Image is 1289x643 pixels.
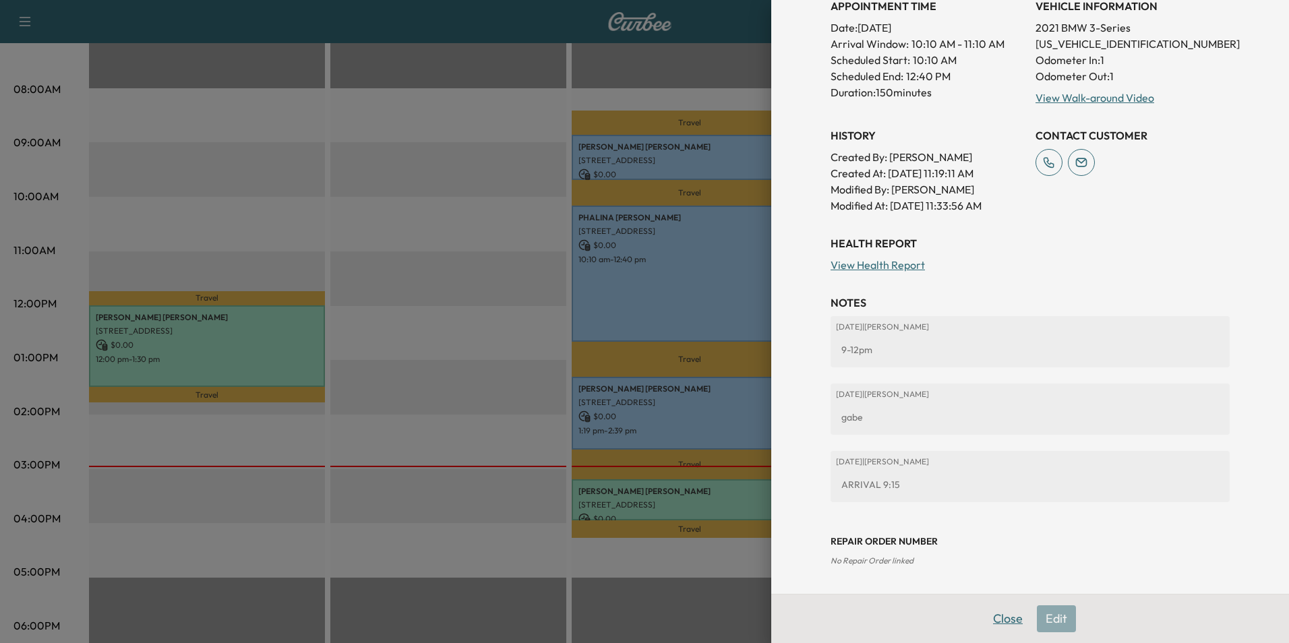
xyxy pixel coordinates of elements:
p: Created By : [PERSON_NAME] [831,149,1025,165]
p: Scheduled End: [831,68,903,84]
button: Close [984,605,1031,632]
p: Date: [DATE] [831,20,1025,36]
h3: History [831,127,1025,144]
div: 9-12pm [836,338,1224,362]
p: Modified By : [PERSON_NAME] [831,181,1025,197]
h3: Health Report [831,235,1230,251]
div: gabe [836,405,1224,429]
p: Odometer In: 1 [1036,52,1230,68]
p: [DATE] | [PERSON_NAME] [836,389,1224,400]
h3: Repair Order number [831,534,1230,548]
p: Scheduled Start: [831,52,910,68]
span: No Repair Order linked [831,555,913,565]
p: [DATE] | [PERSON_NAME] [836,321,1224,332]
p: Created At : [DATE] 11:19:11 AM [831,165,1025,181]
p: Odometer Out: 1 [1036,68,1230,84]
h3: CONTACT CUSTOMER [1036,127,1230,144]
div: ARRIVAL 9:15 [836,472,1224,497]
p: 10:10 AM [913,52,957,68]
p: Modified At : [DATE] 11:33:56 AM [831,197,1025,214]
h3: NOTES [831,295,1230,311]
p: 2021 BMW 3-Series [1036,20,1230,36]
p: 12:40 PM [906,68,951,84]
p: [DATE] | [PERSON_NAME] [836,456,1224,467]
a: View Walk-around Video [1036,91,1154,104]
p: Duration: 150 minutes [831,84,1025,100]
span: 10:10 AM - 11:10 AM [911,36,1005,52]
p: [US_VEHICLE_IDENTIFICATION_NUMBER] [1036,36,1230,52]
p: Arrival Window: [831,36,1025,52]
a: View Health Report [831,258,925,272]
